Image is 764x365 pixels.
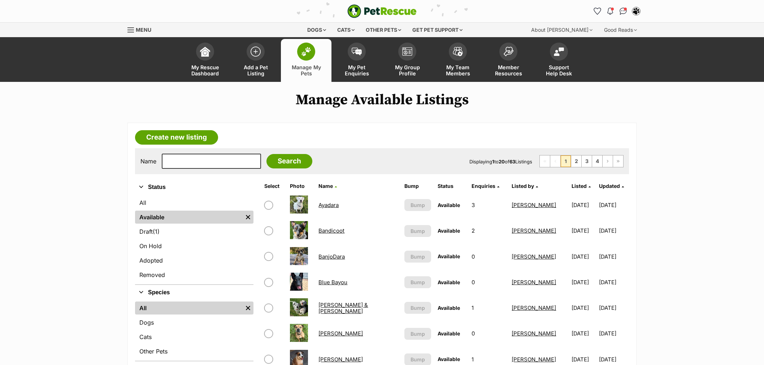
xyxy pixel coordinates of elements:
a: Dogs [135,316,253,329]
span: Listed by [512,183,534,189]
a: Removed [135,268,253,281]
a: Page 2 [571,155,581,167]
span: Bump [411,253,425,260]
td: [DATE] [599,295,628,320]
span: My Pet Enquiries [340,64,373,76]
strong: 63 [509,159,515,164]
span: My Rescue Dashboard [189,64,221,76]
a: Updated [599,183,624,189]
a: My Pet Enquiries [331,39,382,82]
a: Blue Bayou [318,279,347,286]
a: Listed by [512,183,538,189]
button: Bump [404,225,431,237]
span: Bump [411,356,425,363]
span: Page 1 [561,155,571,167]
a: All [135,302,243,315]
span: translation missing: en.admin.listings.index.attributes.enquiries [472,183,495,189]
a: Available [135,211,243,224]
span: (1) [153,227,160,236]
span: Name [318,183,333,189]
a: Name [318,183,337,189]
a: Page 3 [582,155,592,167]
a: Other Pets [135,345,253,358]
a: Cats [135,330,253,343]
a: Favourites [591,5,603,17]
td: [DATE] [569,295,598,320]
span: Manage My Pets [290,64,322,76]
td: 3 [469,193,508,217]
th: Status [435,180,468,192]
a: [PERSON_NAME] [512,202,556,208]
label: Name [140,158,156,164]
a: Create new listing [135,130,218,145]
img: chat-41dd97257d64d25036548639549fe6c8038ab92f7586957e7f3b1b290dea8141.svg [620,8,627,15]
ul: Account quick links [591,5,642,17]
td: 2 [469,218,508,243]
span: Add a Pet Listing [239,64,272,76]
span: Previous page [550,155,560,167]
a: Adopted [135,254,253,267]
span: Available [438,228,460,234]
span: My Team Members [442,64,474,76]
span: Bump [411,201,425,209]
a: Add a Pet Listing [230,39,281,82]
input: Search [266,154,312,168]
a: Ayadara [318,202,339,208]
span: Available [438,330,460,337]
td: [DATE] [569,218,598,243]
td: 1 [469,295,508,320]
img: team-members-icon-5396bd8760b3fe7c0b43da4ab00e1e3bb1a5d9ba89233759b79545d2d3fc5d0d.svg [453,47,463,56]
th: Photo [287,180,315,192]
span: Available [438,356,460,362]
button: Bump [404,276,431,288]
span: Bump [411,227,425,235]
td: 0 [469,321,508,346]
img: Lynda Smith profile pic [633,8,640,15]
span: First page [540,155,550,167]
a: My Group Profile [382,39,433,82]
td: [DATE] [599,270,628,295]
nav: Pagination [539,155,624,167]
a: [PERSON_NAME] [512,330,556,337]
span: Available [438,305,460,311]
strong: 20 [499,159,505,164]
td: 0 [469,270,508,295]
a: Bandicoot [318,227,344,234]
button: Notifications [604,5,616,17]
a: [PERSON_NAME] [512,356,556,363]
img: help-desk-icon-fdf02630f3aa405de69fd3d07c3f3aa587a6932b1a1747fa1d2bba05be0121f9.svg [554,47,564,56]
td: [DATE] [599,321,628,346]
a: [PERSON_NAME] [512,253,556,260]
a: Page 4 [592,155,602,167]
a: [PERSON_NAME] [512,304,556,311]
span: Bump [411,278,425,286]
a: My Team Members [433,39,483,82]
a: Remove filter [243,302,253,315]
button: Bump [404,328,431,340]
a: Last page [613,155,623,167]
div: Other pets [361,23,406,37]
button: My account [630,5,642,17]
img: add-pet-listing-icon-0afa8454b4691262ce3f59096e99ab1cd57d4a30225e0717b998d2c9b9846f56.svg [251,47,261,57]
div: Status [135,195,253,284]
a: [PERSON_NAME] [512,227,556,234]
img: dashboard-icon-eb2f2d2d3e046f16d808141f083e7271f6b2e854fb5c12c21221c1fb7104beca.svg [200,47,210,57]
a: Manage My Pets [281,39,331,82]
a: [PERSON_NAME] [318,330,363,337]
span: Updated [599,183,620,189]
a: On Hold [135,239,253,252]
span: Listed [572,183,587,189]
a: My Rescue Dashboard [180,39,230,82]
button: Bump [404,199,431,211]
td: [DATE] [569,193,598,217]
a: Draft [135,225,253,238]
span: Available [438,279,460,285]
a: Next page [603,155,613,167]
button: Species [135,288,253,297]
a: Conversations [617,5,629,17]
div: Get pet support [407,23,468,37]
button: Bump [404,251,431,263]
td: [DATE] [569,244,598,269]
th: Select [261,180,286,192]
a: Menu [127,23,156,36]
